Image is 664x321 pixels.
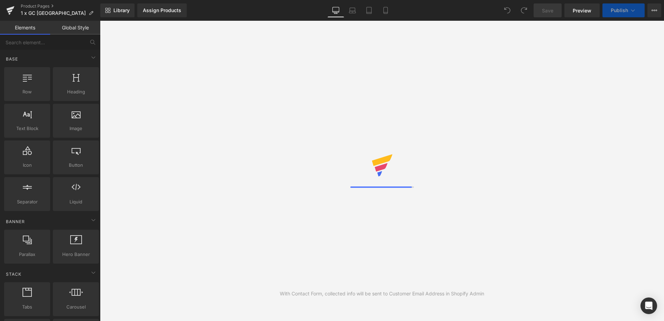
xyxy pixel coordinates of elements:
a: Desktop [328,3,344,17]
div: Assign Products [143,8,181,13]
span: Icon [6,162,48,169]
span: Heading [55,88,97,95]
span: Save [542,7,553,14]
a: Global Style [50,21,100,35]
span: Banner [5,218,26,225]
a: Mobile [377,3,394,17]
a: Tablet [361,3,377,17]
span: Library [113,7,130,13]
span: Base [5,56,19,62]
span: Stack [5,271,22,277]
span: Hero Banner [55,251,97,258]
span: Publish [611,8,628,13]
span: Text Block [6,125,48,132]
button: Redo [517,3,531,17]
span: 1 x GC [GEOGRAPHIC_DATA] [21,10,86,16]
button: More [647,3,661,17]
div: With Contact Form, collected info will be sent to Customer Email Address in Shopify Admin [280,290,484,297]
a: New Library [100,3,135,17]
span: Parallax [6,251,48,258]
button: Undo [500,3,514,17]
span: Button [55,162,97,169]
span: Carousel [55,303,97,311]
button: Publish [602,3,645,17]
span: Separator [6,198,48,205]
a: Preview [564,3,600,17]
span: Preview [573,7,591,14]
span: Liquid [55,198,97,205]
span: Image [55,125,97,132]
a: Laptop [344,3,361,17]
span: Tabs [6,303,48,311]
span: Row [6,88,48,95]
div: Open Intercom Messenger [640,297,657,314]
a: Product Pages [21,3,100,9]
